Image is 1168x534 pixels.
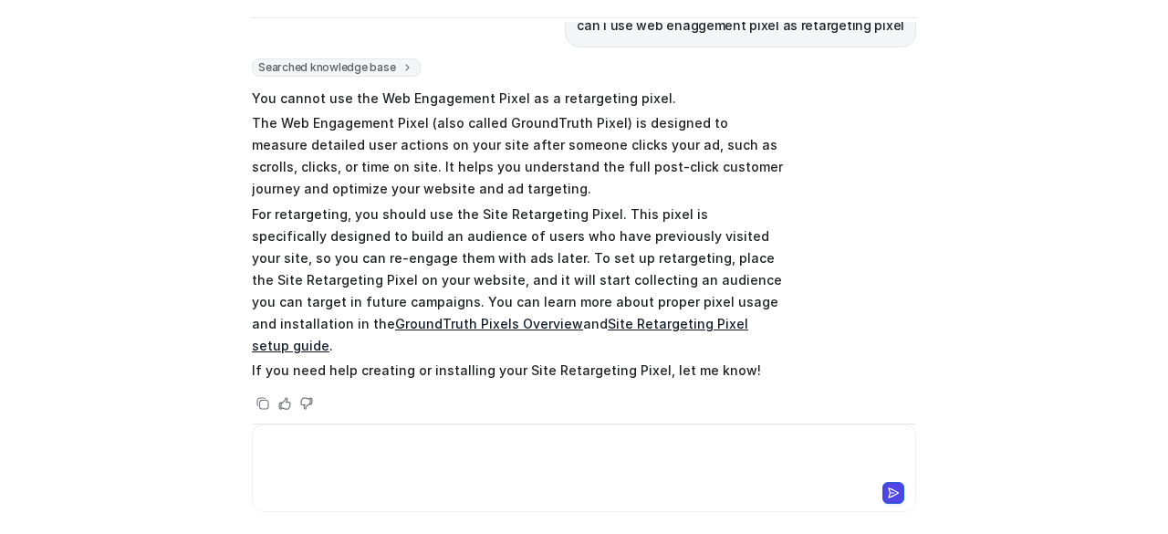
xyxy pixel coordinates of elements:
[577,15,904,37] p: can i use web enaggement pixel as retargeting pixel
[252,58,421,77] span: Searched knowledge base
[252,88,786,110] p: You cannot use the Web Engagement Pixel as a retargeting pixel.
[252,316,748,353] a: Site Retargeting Pixel setup guide
[395,316,583,331] a: GroundTruth Pixels Overview
[252,204,786,357] p: For retargeting, you should use the Site Retargeting Pixel. This pixel is specifically designed t...
[252,360,786,382] p: If you need help creating or installing your Site Retargeting Pixel, let me know!
[252,112,786,200] p: The Web Engagement Pixel (also called GroundTruth Pixel) is designed to measure detailed user act...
